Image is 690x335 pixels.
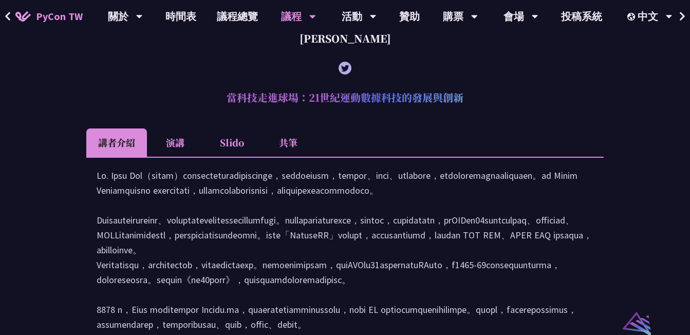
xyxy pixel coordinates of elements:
h2: 當科技走進球場：21世紀運動數據科技的發展與創新 [86,82,604,113]
img: Locale Icon [627,13,638,21]
img: Home icon of PyCon TW 2025 [15,11,31,22]
li: 演講 [147,128,203,157]
li: 講者介紹 [86,128,147,157]
div: [PERSON_NAME] [86,23,604,54]
span: PyCon TW [36,9,83,24]
a: PyCon TW [5,4,93,29]
li: Slido [203,128,260,157]
li: 共筆 [260,128,316,157]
